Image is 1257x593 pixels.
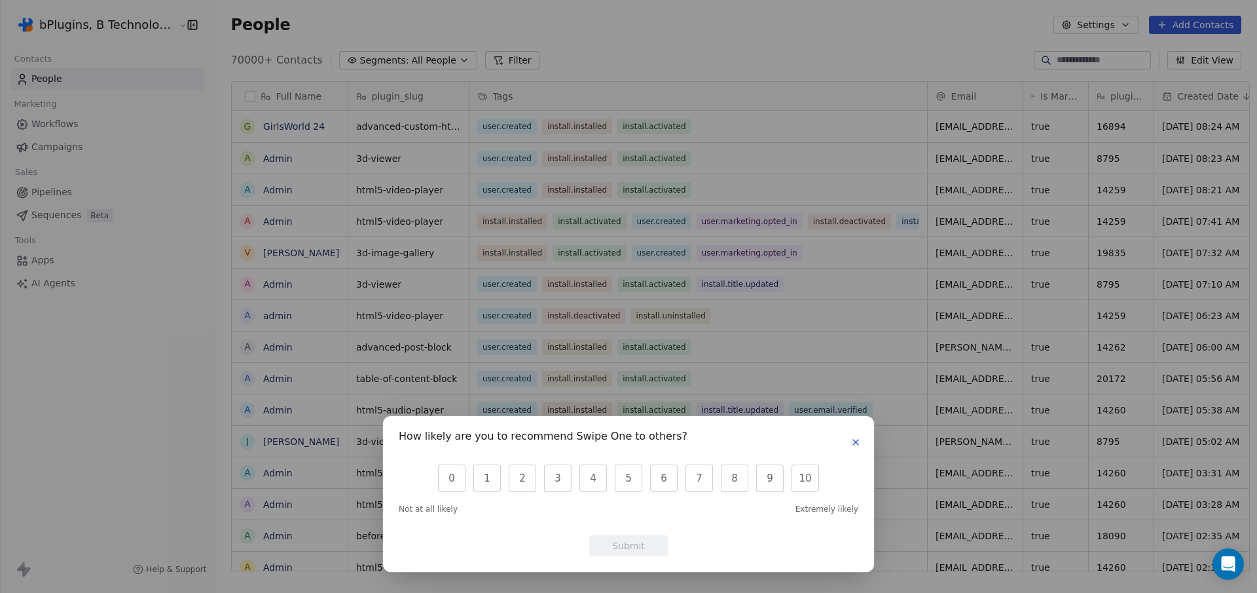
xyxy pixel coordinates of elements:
h1: How likely are you to recommend Swipe One to others? [399,432,687,445]
button: 6 [650,465,678,492]
button: 9 [756,465,784,492]
button: 5 [615,465,642,492]
button: 8 [721,465,748,492]
button: 0 [438,465,465,492]
button: Submit [589,535,668,556]
span: Extremely likely [795,504,858,514]
button: 3 [544,465,572,492]
button: 10 [792,465,819,492]
button: 1 [473,465,501,492]
button: 7 [685,465,713,492]
button: 2 [509,465,536,492]
span: Not at all likely [399,504,458,514]
button: 4 [579,465,607,492]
